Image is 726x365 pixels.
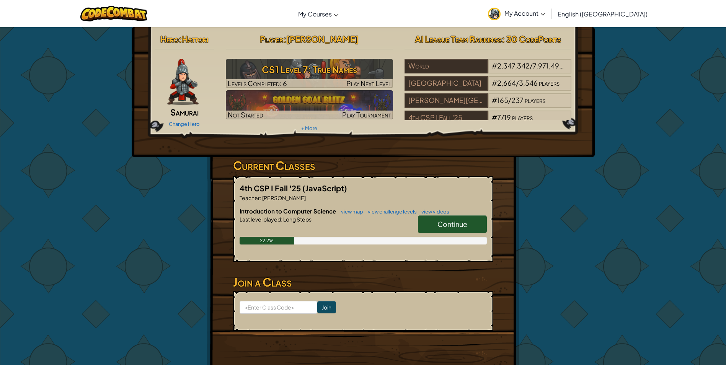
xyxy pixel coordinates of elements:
a: view challenge levels [364,209,417,215]
div: [PERSON_NAME][GEOGRAPHIC_DATA] [405,93,488,108]
span: : [283,34,286,44]
span: : [260,194,261,201]
span: 3,546 [519,78,538,87]
a: [GEOGRAPHIC_DATA]#2,664/3,546players [405,83,572,92]
span: Long Steps [282,216,312,223]
span: players [539,78,560,87]
span: Player [260,34,283,44]
span: Hattori [182,34,208,44]
span: (JavaScript) [302,183,347,193]
span: Samurai [170,107,199,117]
span: / [516,78,519,87]
div: [GEOGRAPHIC_DATA] [405,76,488,91]
a: + More [301,125,317,131]
a: Not StartedPlay Tournament [226,90,393,119]
span: / [508,96,511,104]
span: players [525,96,545,104]
span: / [501,113,504,122]
span: # [492,113,497,122]
img: CodeCombat logo [80,6,147,21]
img: avatar [488,8,501,20]
span: Levels Completed: 6 [228,79,287,88]
span: My Account [504,9,545,17]
img: samurai.pose.png [167,59,199,105]
h3: Current Classes [233,157,493,174]
span: [PERSON_NAME] [261,194,306,201]
a: Change Hero [169,121,200,127]
span: : [179,34,182,44]
span: 19 [504,113,511,122]
div: World [405,59,488,73]
span: [PERSON_NAME] [286,34,359,44]
input: <Enter Class Code> [240,301,317,314]
span: / [530,61,533,70]
h3: Join a Class [233,274,493,291]
a: 4th CSP I Fall '25#7/19players [405,118,572,127]
span: Continue [437,220,467,228]
a: World#2,347,342/7,971,498players [405,66,572,75]
span: 7 [497,113,501,122]
span: Last level played [240,216,281,223]
a: Play Next Level [226,59,393,88]
span: 237 [511,96,524,104]
a: English ([GEOGRAPHIC_DATA]) [554,3,651,24]
span: Hero [160,34,179,44]
span: 7,971,498 [533,61,564,70]
span: : [281,216,282,223]
span: Teacher [240,194,260,201]
span: 4th CSP I Fall '25 [240,183,302,193]
span: 2,664 [497,78,516,87]
img: CS1 Level 7: True Names [226,59,393,88]
span: AI League Team Rankings [415,34,502,44]
a: My Courses [294,3,343,24]
div: 22.2% [240,237,294,244]
div: 4th CSP I Fall '25 [405,111,488,125]
span: Play Tournament [342,110,391,119]
a: view map [337,209,363,215]
span: # [492,61,497,70]
span: players [564,61,585,70]
img: Golden Goal [226,90,393,119]
span: My Courses [298,10,332,18]
a: My Account [484,2,549,26]
span: 165 [497,96,508,104]
span: Not Started [228,110,263,119]
input: Join [317,301,336,313]
span: players [512,113,533,122]
span: Play Next Level [346,79,391,88]
span: # [492,78,497,87]
a: [PERSON_NAME][GEOGRAPHIC_DATA]#165/237players [405,101,572,109]
span: English ([GEOGRAPHIC_DATA]) [558,10,648,18]
span: : 30 CodePoints [502,34,561,44]
h3: CS1 Level 7: True Names [226,61,393,78]
span: Introduction to Computer Science [240,207,337,215]
span: 2,347,342 [497,61,530,70]
span: # [492,96,497,104]
a: view videos [418,209,449,215]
